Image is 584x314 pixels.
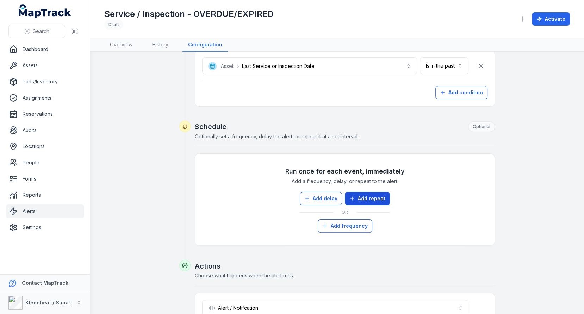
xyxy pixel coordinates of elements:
a: Reservations [6,107,84,121]
a: MapTrack [19,4,72,18]
strong: Kleenheat / Supagas [25,300,78,306]
button: Search [8,25,65,38]
div: Optional [468,121,495,132]
a: Overview [104,38,138,52]
a: Assignments [6,91,84,105]
div: Or [300,205,390,219]
strong: Contact MapTrack [22,280,68,286]
button: Activate [532,12,570,26]
h2: Actions [195,261,495,271]
a: Configuration [182,38,228,52]
h1: Service / Inspection - OVERDUE/EXPIRED [104,8,274,20]
button: Add condition [435,86,487,99]
h2: Schedule [195,121,495,132]
a: Assets [6,58,84,73]
div: Draft [104,20,123,30]
a: Settings [6,220,84,234]
h3: Run once for each event, immediately [285,167,405,176]
span: Add a frequency, delay, or repeat to the alert. [292,178,398,185]
a: Parts/Inventory [6,75,84,89]
span: Search [33,28,49,35]
a: People [6,156,84,170]
span: Optionally set a frequency, delay the alert, or repeat it at a set interval. [195,133,359,139]
a: Forms [6,172,84,186]
button: Is in the past [420,57,468,74]
button: Add frequency [318,219,372,233]
a: Alerts [6,204,84,218]
a: Audits [6,123,84,137]
button: AssetLast Service or Inspection Date [202,57,417,74]
span: Choose what happens when the alert runs. [195,272,294,278]
button: Add delay [300,192,342,205]
a: Dashboard [6,42,84,56]
button: Add repeat [345,192,390,205]
a: History [147,38,174,52]
a: Reports [6,188,84,202]
a: Locations [6,139,84,153]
